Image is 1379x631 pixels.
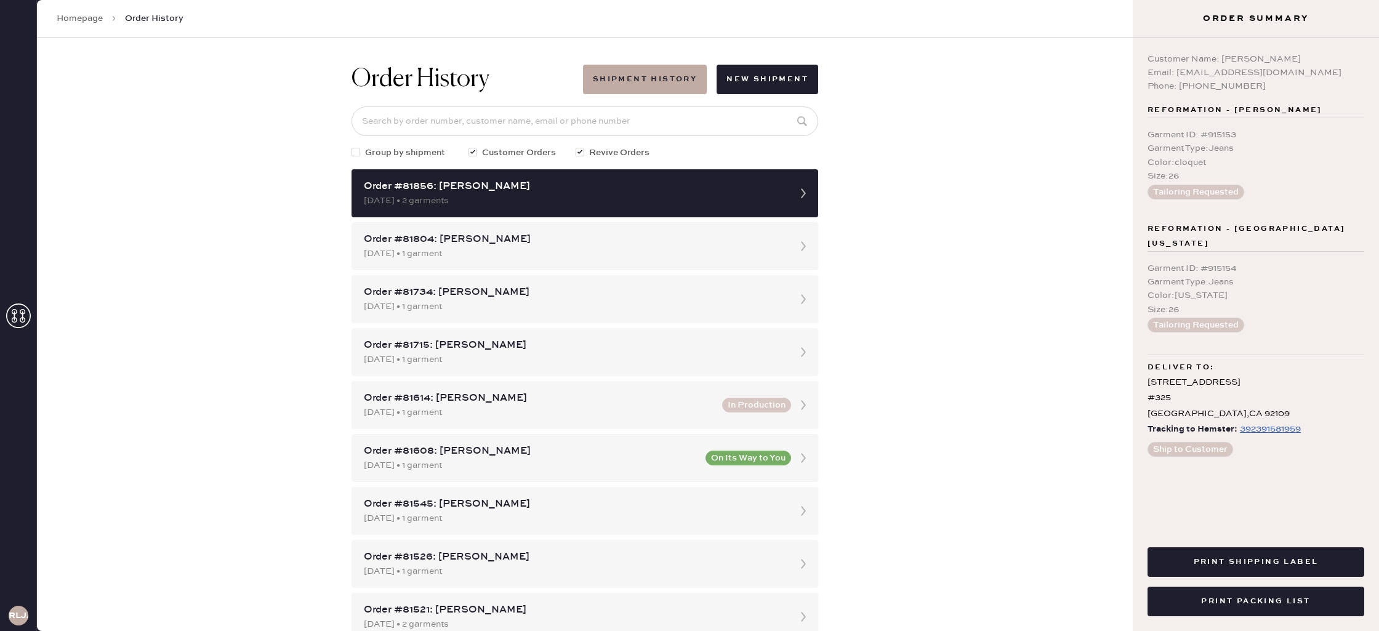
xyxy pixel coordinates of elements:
[717,65,818,94] button: New Shipment
[364,391,715,406] div: Order #81614: [PERSON_NAME]
[364,353,784,366] div: [DATE] • 1 garment
[1148,66,1364,79] div: Email: [EMAIL_ADDRESS][DOMAIN_NAME]
[1148,185,1244,199] button: Tailoring Requested
[589,146,649,159] span: Revive Orders
[364,444,698,459] div: Order #81608: [PERSON_NAME]
[364,247,784,260] div: [DATE] • 1 garment
[1148,142,1364,155] div: Garment Type : Jeans
[1148,103,1322,118] span: Reformation - [PERSON_NAME]
[1148,360,1214,375] span: Deliver to:
[1237,422,1301,437] a: 392391581959
[1148,442,1233,457] button: Ship to Customer
[57,12,103,25] a: Homepage
[1148,128,1364,142] div: Garment ID : # 915153
[1148,375,1364,422] div: [STREET_ADDRESS] #325 [GEOGRAPHIC_DATA] , CA 92109
[1148,52,1364,66] div: Customer Name: [PERSON_NAME]
[364,603,784,617] div: Order #81521: [PERSON_NAME]
[1148,555,1364,567] a: Print Shipping Label
[1148,222,1364,251] span: Reformation - [GEOGRAPHIC_DATA][US_STATE]
[364,300,784,313] div: [DATE] • 1 garment
[364,459,698,472] div: [DATE] • 1 garment
[364,617,784,631] div: [DATE] • 2 garments
[9,611,28,620] h3: RLJA
[722,398,791,412] button: In Production
[1148,289,1364,302] div: Color : [US_STATE]
[365,146,445,159] span: Group by shipment
[364,179,784,194] div: Order #81856: [PERSON_NAME]
[364,194,784,207] div: [DATE] • 2 garments
[352,65,489,94] h1: Order History
[1148,262,1364,275] div: Garment ID : # 915154
[1148,79,1364,93] div: Phone: [PHONE_NUMBER]
[364,565,784,578] div: [DATE] • 1 garment
[1240,422,1301,436] div: https://www.fedex.com/apps/fedextrack/?tracknumbers=392391581959&cntry_code=US
[1321,576,1373,629] iframe: Front Chat
[1133,12,1379,25] h3: Order Summary
[364,338,784,353] div: Order #81715: [PERSON_NAME]
[1148,587,1364,616] button: Print Packing List
[1148,156,1364,169] div: Color : cloquet
[1148,275,1364,289] div: Garment Type : Jeans
[1148,422,1237,437] span: Tracking to Hemster:
[1148,547,1364,577] button: Print Shipping Label
[364,285,784,300] div: Order #81734: [PERSON_NAME]
[364,232,784,247] div: Order #81804: [PERSON_NAME]
[706,451,791,465] button: On Its Way to You
[1148,318,1244,332] button: Tailoring Requested
[364,550,784,565] div: Order #81526: [PERSON_NAME]
[352,107,818,136] input: Search by order number, customer name, email or phone number
[364,406,715,419] div: [DATE] • 1 garment
[482,146,556,159] span: Customer Orders
[1148,169,1364,183] div: Size : 26
[125,12,183,25] span: Order History
[583,65,707,94] button: Shipment History
[364,512,784,525] div: [DATE] • 1 garment
[364,497,784,512] div: Order #81545: [PERSON_NAME]
[1148,303,1364,316] div: Size : 26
